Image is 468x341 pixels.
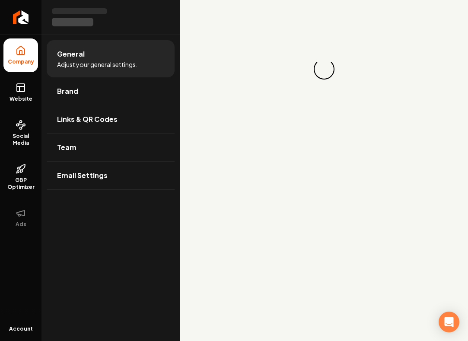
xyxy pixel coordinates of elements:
[47,105,175,133] a: Links & QR Codes
[57,60,137,69] span: Adjust your general settings.
[57,170,108,181] span: Email Settings
[57,86,78,96] span: Brand
[47,162,175,189] a: Email Settings
[9,325,33,332] span: Account
[3,177,38,191] span: GBP Optimizer
[57,114,118,124] span: Links & QR Codes
[13,10,29,24] img: Rebolt Logo
[12,221,30,228] span: Ads
[3,157,38,198] a: GBP Optimizer
[4,58,38,65] span: Company
[3,201,38,235] button: Ads
[3,113,38,153] a: Social Media
[57,142,76,153] span: Team
[439,312,459,332] div: Open Intercom Messenger
[47,77,175,105] a: Brand
[3,76,38,109] a: Website
[314,59,334,80] div: Loading
[47,134,175,161] a: Team
[6,96,36,102] span: Website
[3,133,38,147] span: Social Media
[57,49,85,59] span: General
